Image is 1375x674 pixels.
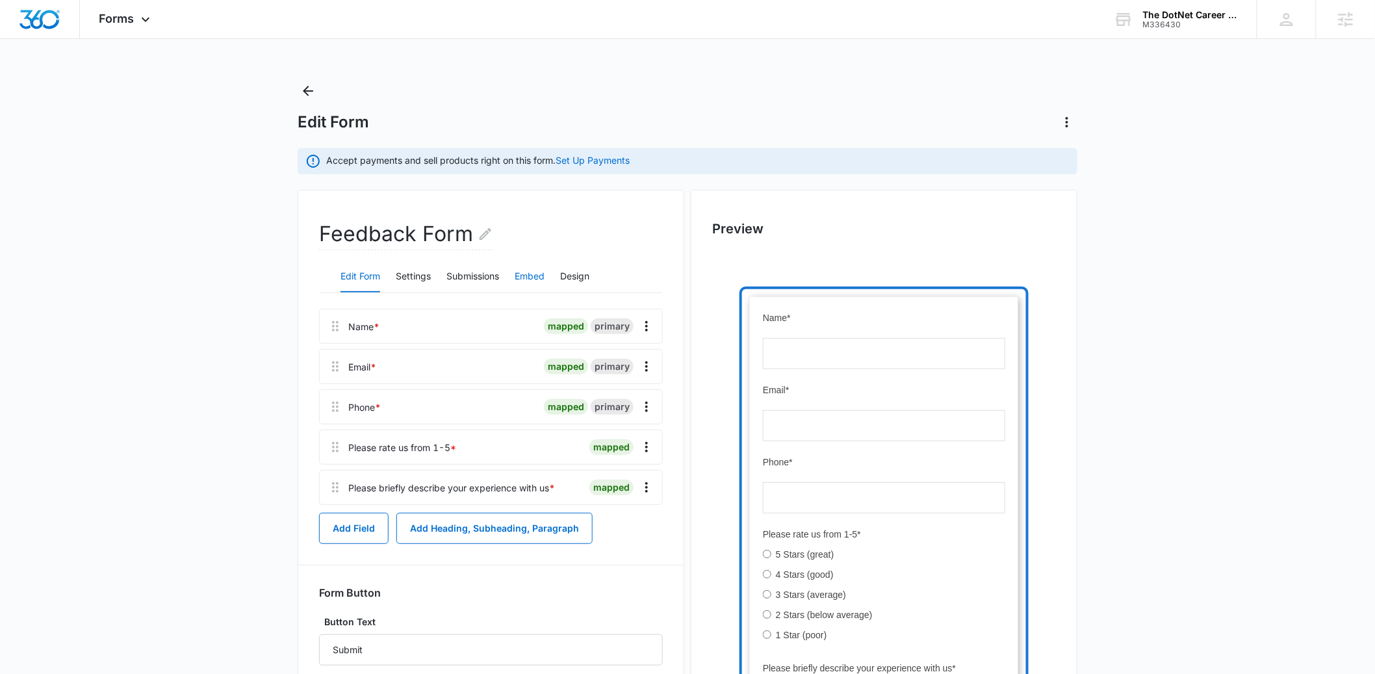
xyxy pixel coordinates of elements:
[478,218,493,250] button: Edit Form Name
[348,481,555,495] div: Please briefly describe your experience with us
[636,316,657,337] button: Overflow Menu
[319,586,381,599] h3: Form Button
[591,399,634,415] div: primary
[348,441,456,454] div: Please rate us from 1-5
[30,383,220,393] span: Please briefly describe your experience with us
[43,328,140,342] label: 2 Stars (below average)
[636,437,657,458] button: Overflow Menu
[636,396,657,417] button: Overflow Menu
[298,112,369,132] h1: Edit Form
[30,177,56,187] span: Phone
[591,359,634,374] div: primary
[556,155,630,166] a: Set Up Payments
[30,105,53,115] span: Email
[1057,112,1077,133] button: Actions
[30,249,125,259] span: Please rate us from 1-5
[396,261,431,292] button: Settings
[591,318,634,334] div: primary
[30,32,54,43] span: Name
[589,480,634,495] div: mapped
[636,356,657,377] button: Overflow Menu
[1143,10,1238,20] div: account name
[99,12,135,25] span: Forms
[544,359,588,374] div: mapped
[348,400,381,414] div: Phone
[43,268,101,281] label: 5 Stars (great)
[298,81,318,101] button: Back
[348,320,379,333] div: Name
[43,308,113,322] label: 3 Stars (average)
[326,153,630,167] p: Accept payments and sell products right on this form.
[319,615,663,629] label: Button Text
[636,477,657,498] button: Overflow Menu
[446,261,499,292] button: Submissions
[560,261,589,292] button: Design
[43,348,94,362] label: 1 Star (poor)
[319,218,493,250] h2: Feedback Form
[319,513,389,544] button: Add Field
[1143,20,1238,29] div: account id
[544,318,588,334] div: mapped
[341,261,380,292] button: Edit Form
[544,399,588,415] div: mapped
[348,360,376,374] div: Email
[30,469,272,498] button: Submit
[515,261,545,292] button: Embed
[131,478,171,489] span: Submit
[712,219,1056,239] h2: Preview
[43,288,101,302] label: 4 Stars (good)
[396,513,593,544] button: Add Heading, Subheading, Paragraph
[589,439,634,455] div: mapped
